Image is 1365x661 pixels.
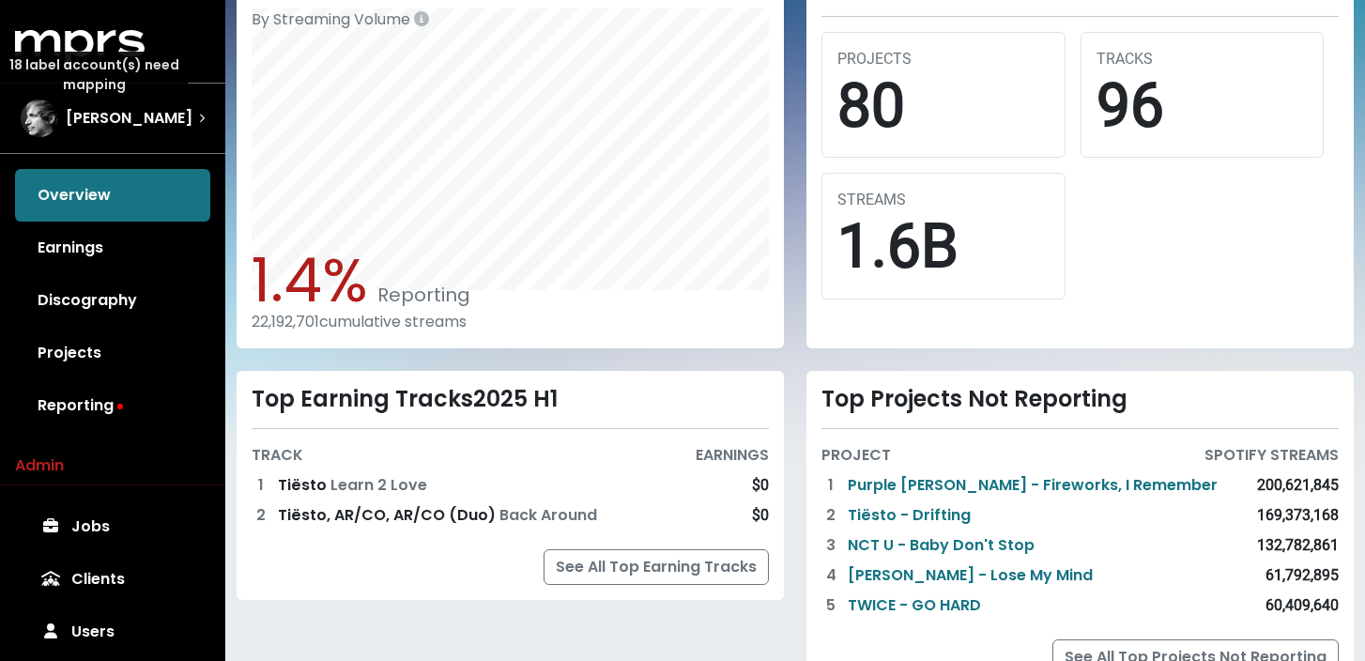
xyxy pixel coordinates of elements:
[837,70,1050,143] div: 80
[15,274,210,327] a: Discography
[1257,474,1339,497] div: 200,621,845
[368,282,470,308] span: Reporting
[278,504,499,526] span: Tiësto, AR/CO, AR/CO (Duo)
[252,504,270,527] div: 2
[752,504,769,527] div: $0
[1265,564,1339,587] div: 61,792,895
[252,474,270,497] div: 1
[252,444,303,467] div: TRACK
[330,474,427,496] span: Learn 2 Love
[821,504,840,527] div: 2
[544,549,769,585] a: See All Top Earning Tracks
[848,504,971,527] a: Tiësto - Drifting
[1204,444,1339,467] div: SPOTIFY STREAMS
[837,189,1050,211] div: STREAMS
[848,564,1093,587] a: [PERSON_NAME] - Lose My Mind
[1265,594,1339,617] div: 60,409,640
[837,211,1050,284] div: 1.6B
[15,222,210,274] a: Earnings
[15,606,210,658] a: Users
[696,444,769,467] div: EARNINGS
[66,107,192,130] span: [PERSON_NAME]
[252,313,769,330] div: 22,192,701 cumulative streams
[821,534,840,557] div: 3
[252,238,368,322] span: 1.4%
[1097,70,1309,143] div: 96
[15,553,210,606] a: Clients
[1257,534,1339,557] div: 132,782,861
[837,48,1050,70] div: PROJECTS
[848,594,981,617] a: TWICE - GO HARD
[848,534,1035,557] a: NCT U - Baby Don't Stop
[821,594,840,617] div: 5
[278,474,330,496] span: Tiësto
[21,100,58,137] img: The selected account / producer
[252,386,769,413] div: Top Earning Tracks 2025 H1
[821,474,840,497] div: 1
[821,386,1339,413] div: Top Projects Not Reporting
[499,504,597,526] span: Back Around
[1097,48,1309,70] div: TRACKS
[15,500,210,553] a: Jobs
[15,37,145,58] a: mprs logo
[15,379,210,432] a: Reporting
[252,8,410,30] span: By Streaming Volume
[821,444,891,467] div: PROJECT
[1257,504,1339,527] div: 169,373,168
[15,327,210,379] a: Projects
[821,564,840,587] div: 4
[848,474,1218,497] a: Purple [PERSON_NAME] - Fireworks, I Remember
[752,474,769,497] div: $0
